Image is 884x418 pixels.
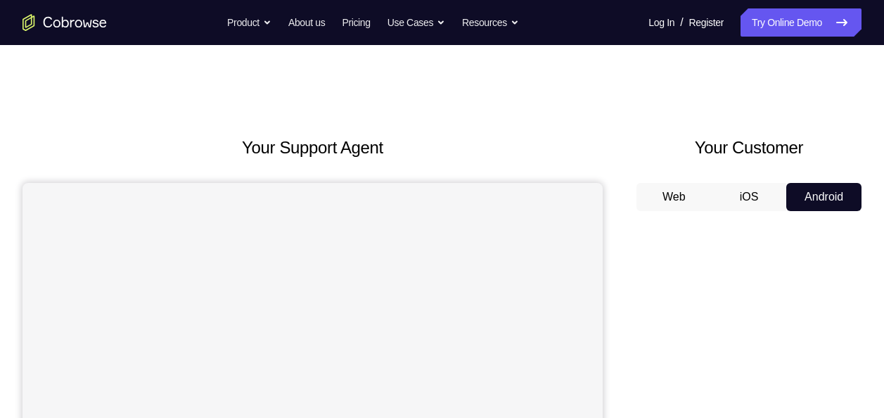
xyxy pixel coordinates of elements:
h2: Your Support Agent [23,135,603,160]
a: About us [288,8,325,37]
button: Use Cases [387,8,445,37]
h2: Your Customer [636,135,861,160]
button: Product [227,8,271,37]
button: Web [636,183,712,211]
a: Register [689,8,724,37]
span: / [680,14,683,31]
a: Pricing [342,8,370,37]
a: Try Online Demo [741,8,861,37]
a: Go to the home page [23,14,107,31]
button: iOS [712,183,787,211]
button: Resources [462,8,519,37]
button: Android [786,183,861,211]
a: Log In [648,8,674,37]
